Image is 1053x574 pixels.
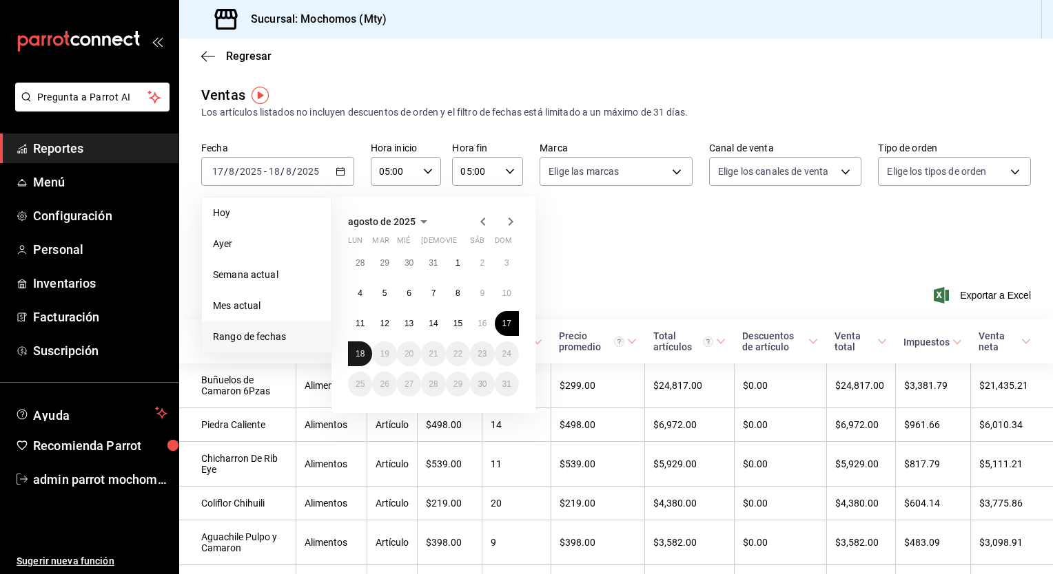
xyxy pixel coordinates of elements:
abbr: 31 de agosto de 2025 [502,379,511,389]
td: 14 [482,408,551,442]
abbr: 24 de agosto de 2025 [502,349,511,359]
button: 29 de agosto de 2025 [446,372,470,396]
span: admin parrot mochomos [33,470,167,489]
abbr: 19 de agosto de 2025 [380,349,389,359]
button: 20 de agosto de 2025 [397,341,421,366]
td: $498.00 [551,408,645,442]
td: $539.00 [551,442,645,487]
button: Tooltip marker [252,87,269,104]
abbr: lunes [348,236,362,251]
span: Ayer [213,237,320,251]
button: 13 de agosto de 2025 [397,311,421,336]
abbr: 26 de agosto de 2025 [380,379,389,389]
td: $5,929.00 [645,442,735,487]
td: $0.00 [734,442,826,487]
button: 18 de agosto de 2025 [348,341,372,366]
abbr: 29 de agosto de 2025 [453,379,462,389]
span: Rango de fechas [213,330,320,344]
span: Facturación [33,308,167,326]
abbr: martes [372,236,389,251]
abbr: 23 de agosto de 2025 [478,349,487,359]
td: Artículo [367,408,418,442]
span: Ayuda [33,405,150,421]
span: / [235,166,239,177]
label: Marca [540,143,693,153]
abbr: 1 de agosto de 2025 [456,258,460,268]
span: Total artículos [653,330,726,352]
td: $4,380.00 [826,487,895,520]
label: Tipo de orden [878,143,1031,153]
button: 10 de agosto de 2025 [495,281,519,306]
abbr: 10 de agosto de 2025 [502,288,511,298]
td: Artículo [367,520,418,565]
span: Inventarios [33,274,167,293]
td: $5,929.00 [826,442,895,487]
td: $4,380.00 [645,487,735,520]
td: $539.00 [418,442,482,487]
td: $0.00 [734,408,826,442]
abbr: miércoles [397,236,410,251]
input: -- [228,166,235,177]
button: 3 de agosto de 2025 [495,251,519,275]
svg: El total artículos considera cambios de precios en los artículos así como costos adicionales por ... [703,337,713,347]
abbr: 22 de agosto de 2025 [453,349,462,359]
span: Sugerir nueva función [17,554,167,568]
span: Impuestos [903,337,962,348]
td: Coliflor Chihuili [179,487,296,520]
span: Elige los canales de venta [718,164,828,178]
span: / [280,166,285,177]
abbr: 13 de agosto de 2025 [405,319,413,328]
td: $3,381.79 [895,363,970,408]
td: $5,111.21 [970,442,1053,487]
button: 7 de agosto de 2025 [421,281,445,306]
td: 20 [482,487,551,520]
span: Elige las marcas [549,164,619,178]
button: 16 de agosto de 2025 [470,311,494,336]
button: 25 de agosto de 2025 [348,372,372,396]
input: -- [285,166,292,177]
button: 15 de agosto de 2025 [446,311,470,336]
span: Semana actual [213,268,320,282]
svg: Precio promedio = Total artículos / cantidad [614,337,624,347]
abbr: sábado [470,236,484,251]
label: Hora inicio [371,143,442,153]
button: Pregunta a Parrot AI [15,83,170,111]
abbr: 29 de julio de 2025 [380,258,389,268]
td: $0.00 [734,520,826,565]
td: $961.66 [895,408,970,442]
td: $24,817.00 [826,363,895,408]
td: $219.00 [418,487,482,520]
abbr: 27 de agosto de 2025 [405,379,413,389]
td: 9 [482,520,551,565]
span: - [264,166,267,177]
span: Regresar [226,50,272,63]
button: 14 de agosto de 2025 [421,311,445,336]
button: 31 de julio de 2025 [421,251,445,275]
abbr: 6 de agosto de 2025 [407,288,411,298]
div: Los artículos listados no incluyen descuentos de orden y el filtro de fechas está limitado a un m... [201,105,1031,120]
td: $398.00 [551,520,645,565]
span: Mes actual [213,299,320,313]
td: Alimentos [296,520,367,565]
abbr: 14 de agosto de 2025 [429,319,438,328]
input: ---- [239,166,263,177]
button: 1 de agosto de 2025 [446,251,470,275]
button: 28 de julio de 2025 [348,251,372,275]
abbr: 7 de agosto de 2025 [431,288,436,298]
td: $299.00 [551,363,645,408]
abbr: 9 de agosto de 2025 [480,288,484,298]
td: $0.00 [734,487,826,520]
abbr: 2 de agosto de 2025 [480,258,484,268]
button: 9 de agosto de 2025 [470,281,494,306]
abbr: 28 de agosto de 2025 [429,379,438,389]
td: $498.00 [418,408,482,442]
button: 28 de agosto de 2025 [421,372,445,396]
span: Suscripción [33,341,167,360]
td: 11 [482,442,551,487]
td: $21,435.21 [970,363,1053,408]
button: 30 de julio de 2025 [397,251,421,275]
abbr: domingo [495,236,512,251]
abbr: 17 de agosto de 2025 [502,319,511,328]
span: Recomienda Parrot [33,436,167,455]
button: 8 de agosto de 2025 [446,281,470,306]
